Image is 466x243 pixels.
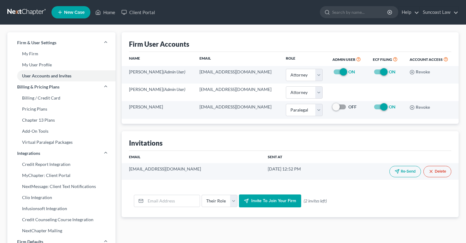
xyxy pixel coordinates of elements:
td: [EMAIL_ADDRESS][DOMAIN_NAME] [195,66,281,84]
a: My User Profile [7,59,116,70]
td: [EMAIL_ADDRESS][DOMAIN_NAME] [122,163,263,180]
a: Add-On Tools [7,126,116,137]
span: Integrations [17,150,40,156]
div: Invitations [129,139,163,147]
a: My Firm [7,48,116,59]
span: Invite to join your firm [251,198,296,203]
a: Chapter 13 Plans [7,115,116,126]
span: (Admin User) [163,87,185,92]
a: Client Portal [118,7,158,18]
button: Revoke [410,105,430,110]
td: [PERSON_NAME] [122,84,194,101]
td: [PERSON_NAME] [122,66,194,84]
span: Account Access [410,57,443,62]
th: Email [195,52,281,66]
span: Billing & Pricing Plans [17,84,59,90]
strong: ON [389,69,396,74]
a: Help [399,7,419,18]
strong: ON [348,69,355,74]
span: ECF Filing [373,57,392,62]
th: Role [281,52,328,66]
a: Virtual Paralegal Packages [7,137,116,148]
a: NextMessage: Client Text Notifications [7,181,116,192]
a: Billing / Credit Card [7,92,116,104]
span: Firm & User Settings [17,40,56,46]
td: [DATE] 12:52 PM [263,163,335,180]
a: Firm & User Settings [7,37,116,48]
button: Delete [423,166,451,177]
td: [EMAIL_ADDRESS][DOMAIN_NAME] [195,84,281,101]
button: Invite to join your firm [239,194,301,207]
span: (2 invites left) [304,198,327,204]
a: Infusionsoft Integration [7,203,116,214]
td: [EMAIL_ADDRESS][DOMAIN_NAME] [195,101,281,119]
th: Email [122,151,263,163]
input: Search by name... [332,6,388,18]
a: Credit Counseling Course Integration [7,214,116,225]
th: Name [122,52,194,66]
a: Suncoast Law [420,7,458,18]
button: Re-Send [389,166,421,177]
input: Email Address [146,195,200,207]
strong: ON [389,104,396,109]
a: NextChapter Mailing [7,225,116,236]
a: MyChapter: Client Portal [7,170,116,181]
span: Admin User [332,57,355,62]
a: User Accounts and Invites [7,70,116,81]
th: Sent At [263,151,335,163]
div: Firm User Accounts [129,40,189,49]
a: Integrations [7,148,116,159]
span: New Case [64,10,85,15]
button: Revoke [410,70,430,75]
a: Credit Report Integration [7,159,116,170]
a: Pricing Plans [7,104,116,115]
span: (Admin User) [163,69,185,74]
a: Home [92,7,118,18]
a: Clio Integration [7,192,116,203]
a: Billing & Pricing Plans [7,81,116,92]
strong: OFF [348,104,357,109]
td: [PERSON_NAME] [122,101,194,119]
